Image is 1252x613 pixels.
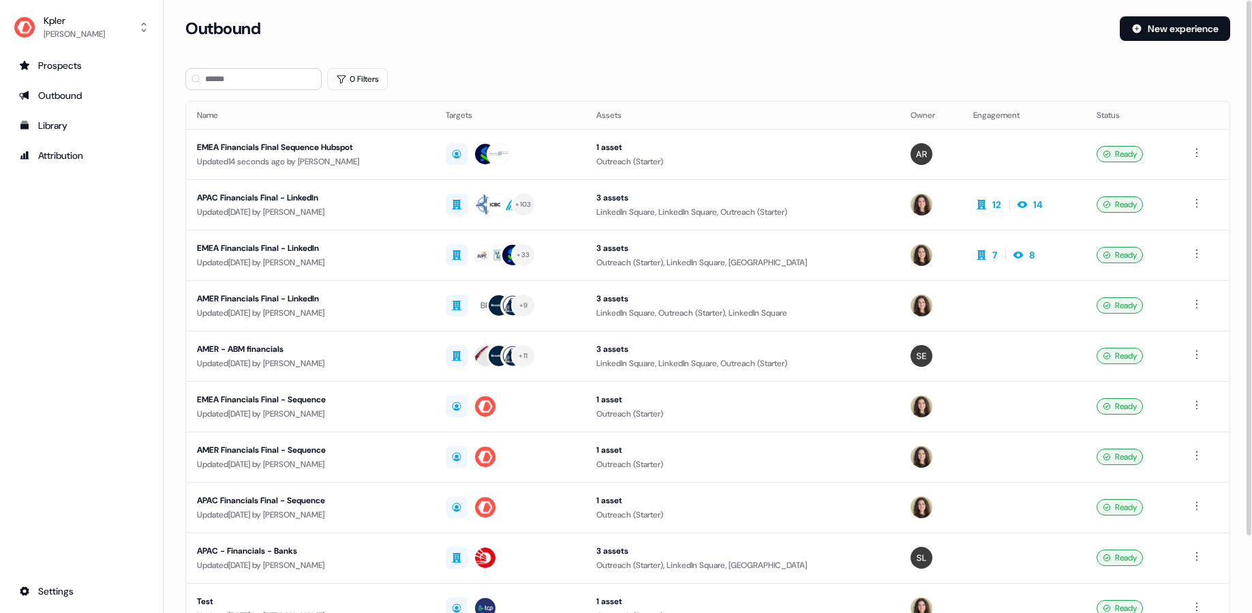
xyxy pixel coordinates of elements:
[596,494,889,507] div: 1 asset
[327,68,388,90] button: 0 Filters
[11,85,152,106] a: Go to outbound experience
[197,458,424,471] div: Updated [DATE] by [PERSON_NAME]
[197,191,424,205] div: APAC Financials Final - LinkedIn
[596,256,889,269] div: Outreach (Starter), LinkedIn Square, [GEOGRAPHIC_DATA]
[596,357,889,370] div: LinkedIn Square, LinkedIn Square, Outreach (Starter)
[19,149,144,162] div: Attribution
[911,395,932,417] img: Alexandra
[596,205,889,219] div: LinkedIn Square, LinkedIn Square, Outreach (Starter)
[596,558,889,572] div: Outreach (Starter), LinkedIn Square, [GEOGRAPHIC_DATA]
[596,407,889,421] div: Outreach (Starter)
[197,256,424,269] div: Updated [DATE] by [PERSON_NAME]
[19,89,144,102] div: Outbound
[596,191,889,205] div: 3 assets
[197,292,424,305] div: AMER Financials Final - LinkedIn
[197,205,424,219] div: Updated [DATE] by [PERSON_NAME]
[911,295,932,316] img: Alexandra
[1120,16,1230,41] button: New experience
[11,55,152,76] a: Go to prospects
[596,393,889,406] div: 1 asset
[596,443,889,457] div: 1 asset
[1033,198,1043,211] div: 14
[44,27,105,41] div: [PERSON_NAME]
[515,198,531,211] div: + 103
[962,102,1086,129] th: Engagement
[1097,550,1143,566] div: Ready
[1029,248,1035,262] div: 8
[197,544,424,558] div: APAC - Financials - Banks
[1097,297,1143,314] div: Ready
[596,458,889,471] div: Outreach (Starter)
[197,494,424,507] div: APAC Financials Final - Sequence
[1097,398,1143,415] div: Ready
[197,357,424,370] div: Updated [DATE] by [PERSON_NAME]
[185,18,260,39] h3: Outbound
[197,241,424,255] div: EMEA Financials Final - LinkedIn
[596,241,889,255] div: 3 assets
[596,342,889,356] div: 3 assets
[911,547,932,569] img: Shi Jia
[519,299,528,312] div: + 9
[596,306,889,320] div: LinkedIn Square, Outreach (Starter), LinkedIn Square
[19,59,144,72] div: Prospects
[911,496,932,518] img: Alexandra
[596,544,889,558] div: 3 assets
[517,249,530,261] div: + 33
[596,292,889,305] div: 3 assets
[596,155,889,168] div: Outreach (Starter)
[197,595,424,608] div: Test
[992,198,1001,211] div: 12
[19,584,144,598] div: Settings
[44,14,105,27] div: Kpler
[480,299,490,312] div: BR
[596,595,889,608] div: 1 asset
[197,393,424,406] div: EMEA Financials Final - Sequence
[197,155,424,168] div: Updated 14 seconds ago by [PERSON_NAME]
[435,102,586,129] th: Targets
[11,115,152,136] a: Go to templates
[19,119,144,132] div: Library
[197,558,424,572] div: Updated [DATE] by [PERSON_NAME]
[911,194,932,215] img: Alexandra
[911,143,932,165] img: Aleksandra
[1086,102,1178,129] th: Status
[197,407,424,421] div: Updated [DATE] by [PERSON_NAME]
[197,306,424,320] div: Updated [DATE] by [PERSON_NAME]
[197,140,424,154] div: EMEA Financials Final Sequence Hubspot
[1097,348,1143,364] div: Ready
[992,248,997,262] div: 7
[596,508,889,522] div: Outreach (Starter)
[186,102,435,129] th: Name
[585,102,900,129] th: Assets
[911,244,932,266] img: Alexandra
[11,580,152,602] a: Go to integrations
[1097,449,1143,465] div: Ready
[1097,247,1143,263] div: Ready
[11,11,152,44] button: Kpler[PERSON_NAME]
[11,145,152,166] a: Go to attribution
[1097,146,1143,162] div: Ready
[519,350,528,362] div: + 11
[197,342,424,356] div: AMER - ABM financials
[596,140,889,154] div: 1 asset
[197,508,424,522] div: Updated [DATE] by [PERSON_NAME]
[1097,499,1143,515] div: Ready
[911,345,932,367] img: Sabastian
[911,446,932,468] img: Alexandra
[900,102,962,129] th: Owner
[1097,196,1143,213] div: Ready
[197,443,424,457] div: AMER Financials Final - Sequence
